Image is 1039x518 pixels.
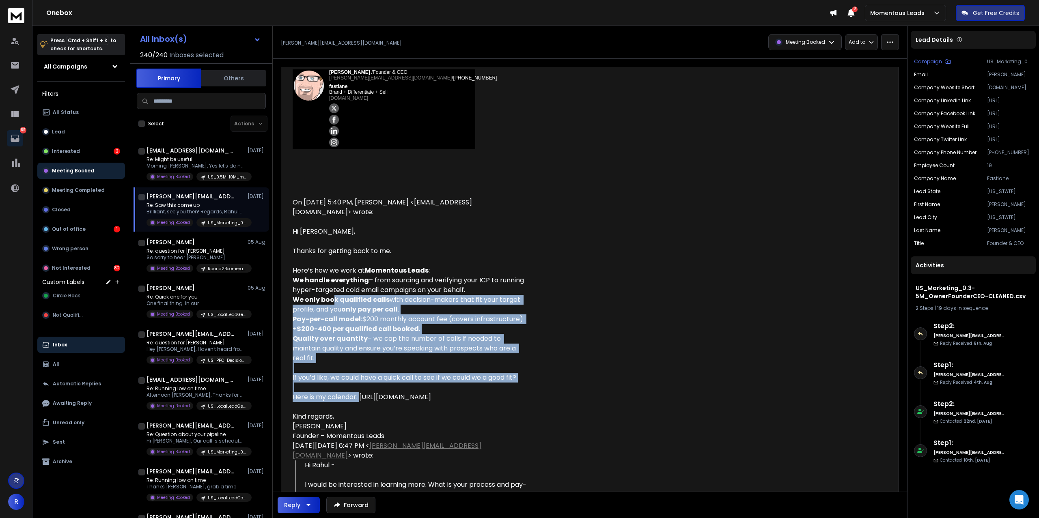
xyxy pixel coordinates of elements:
h1: [PERSON_NAME] [147,284,195,292]
p: So sorry to hear [PERSON_NAME] [147,254,244,261]
span: 6th, Aug [974,340,992,346]
img: logo [8,8,24,23]
strong: $200-400 per qualified call booked [297,324,419,333]
a: [PERSON_NAME][EMAIL_ADDRESS][DOMAIN_NAME] [293,441,481,460]
span: 2 [852,6,858,12]
img: spacer.gif [329,114,330,115]
button: Awaiting Reply [37,395,125,411]
button: Lead [37,124,125,140]
a: [DOMAIN_NAME] [329,95,368,101]
button: Others [201,69,266,87]
p: [PERSON_NAME][EMAIL_ADDRESS][DOMAIN_NAME] [987,71,1033,78]
p: Company Phone Number [914,149,976,156]
span: [PHONE_NUMBER] [453,75,497,81]
button: Archive [37,454,125,470]
p: Meeting Booked [157,449,190,455]
div: $200 monthly account fee (covers infrastructure) + . [293,314,530,334]
span: 240 / 240 [140,50,168,60]
img: LinkedIn [329,126,339,136]
label: Select [148,120,164,127]
span: 19 days in sequence [937,305,988,312]
p: Company Facebook Link [914,110,975,117]
p: [URL][DOMAIN_NAME] [987,123,1033,130]
span: 22nd, [DATE] [964,418,992,424]
a: [PERSON_NAME][EMAIL_ADDRESS][DOMAIN_NAME] [329,75,452,81]
p: Employee Count [914,162,955,169]
img: fastlane [293,69,325,102]
strong: only pay per call [341,305,398,314]
div: 2 [114,148,120,155]
div: Here is my calendar: [URL][DOMAIN_NAME] [293,392,530,402]
button: Get Free Credits [956,5,1025,21]
p: [PHONE_NUMBER] [987,149,1033,156]
div: Thanks for getting back to me. [293,246,530,256]
div: Open Intercom Messenger [1009,490,1029,509]
button: All Campaigns [37,58,125,75]
p: Wrong person [52,245,88,252]
p: Re: Question about your pipeline [147,431,244,438]
h3: Custom Labels [42,278,84,286]
p: Meeting Completed [52,187,105,193]
a: 85 [7,130,23,146]
h6: Step 2 : [933,399,1005,409]
h1: [PERSON_NAME] [147,238,195,246]
img: spacer.gif [329,137,330,138]
p: [URL][DOMAIN_NAME] [987,136,1033,143]
p: US_LocalLeadGen_DecisionMakers_1-200_15072025_Apollo-CLEANED [208,403,247,409]
button: All [37,356,125,372]
p: 05 Aug [248,285,266,291]
span: Circle Back [53,292,80,299]
p: Thanks [PERSON_NAME], grab a time [147,484,244,490]
p: Company Website Short [914,84,974,91]
p: [DATE] [248,376,266,383]
h1: [EMAIL_ADDRESS][DOMAIN_NAME] [147,376,236,384]
p: [URL][DOMAIN_NAME][DOMAIN_NAME] [987,110,1033,117]
h6: Step 1 : [933,438,1005,448]
p: Lead State [914,188,940,195]
h1: US_Marketing_0.3-5M_OwnerFounderCEO-CLEANED.csv [916,284,1031,300]
span: 4th, Aug [974,379,992,385]
p: US_Marketing_0.3-5M_OwnerFounderCEO-CLEANED.csv [208,220,247,226]
div: – we cap the number of calls if needed to maintain quality and ensure you’re speaking with prospe... [293,334,530,363]
p: Campaign [914,58,942,65]
p: [PERSON_NAME] [987,201,1033,208]
p: Company Website Full [914,123,970,130]
p: Momentous Leads [870,9,928,17]
h6: Step 1 : [933,360,1005,370]
div: Reply [284,501,300,509]
p: Company LinkedIn Link [914,97,971,104]
div: 1 [114,226,120,232]
span: Cmd + Shift + k [67,36,108,45]
p: US_LocalLeadGen_DecisionMakers_1-200_15072025_Apollo-CLEANED [208,495,247,501]
p: [US_STATE] [987,188,1033,195]
p: Reply Received [940,340,992,346]
p: Unread only [53,419,84,426]
h1: [PERSON_NAME][EMAIL_ADDRESS][DOMAIN_NAME] [147,467,236,475]
button: Out of office1 [37,221,125,237]
span: / [452,75,453,81]
h6: Step 2 : [933,321,1005,331]
button: R [8,494,24,510]
p: Archive [53,458,72,465]
p: Last Name [914,227,940,234]
img: Twitter [329,103,339,113]
p: Out of office [52,226,86,232]
img: spacer.gif [329,125,330,126]
p: US_Marketing_0.3-5M_OwnerFounderCEO-CLEANED.csv [987,58,1033,65]
p: Re: Saw this come up [147,202,244,208]
p: Company Name [914,175,956,182]
p: Meeting Booked [157,403,190,409]
p: Founder & CEO [987,240,1033,247]
p: Meeting Booked [52,168,94,174]
p: [DOMAIN_NAME] [987,84,1033,91]
div: If you’d like, we could have a quick call to see if we could we a good fit? [293,373,530,383]
p: Afternoon [PERSON_NAME], Thanks for getting back [147,392,244,398]
button: Reply [278,497,320,513]
h1: [PERSON_NAME][EMAIL_ADDRESS][DOMAIN_NAME] [147,330,236,338]
h3: Filters [37,88,125,99]
div: Activities [911,256,1036,274]
h1: [EMAIL_ADDRESS][DOMAIN_NAME] [147,146,236,155]
p: All Status [53,109,79,116]
p: Lead City [914,214,937,221]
